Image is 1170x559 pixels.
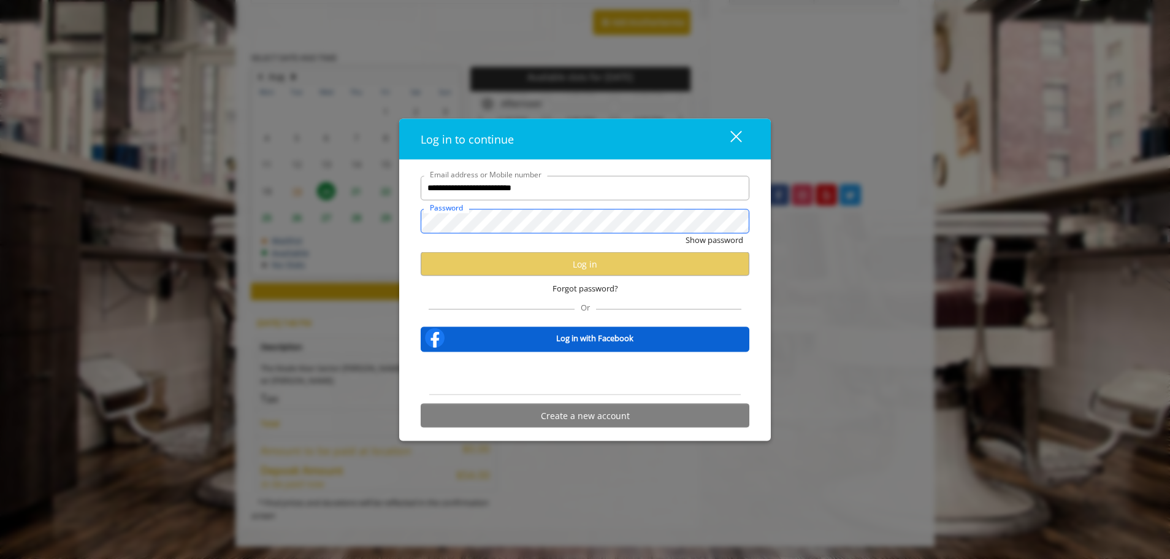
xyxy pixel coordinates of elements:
b: Log in with Facebook [556,331,633,344]
input: Email address or Mobile number [421,175,749,200]
img: facebook-logo [422,326,447,350]
label: Password [424,201,469,213]
span: Forgot password? [552,282,618,295]
span: Or [575,302,596,313]
button: Create a new account [421,404,749,428]
button: Show password [686,233,743,246]
span: Log in to continue [421,131,514,146]
button: close dialog [708,126,749,152]
button: Log in [421,252,749,276]
label: Email address or Mobile number [424,168,548,180]
div: close dialog [716,129,741,148]
input: Password [421,209,749,233]
iframe: Sign in with Google Button [523,360,648,387]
